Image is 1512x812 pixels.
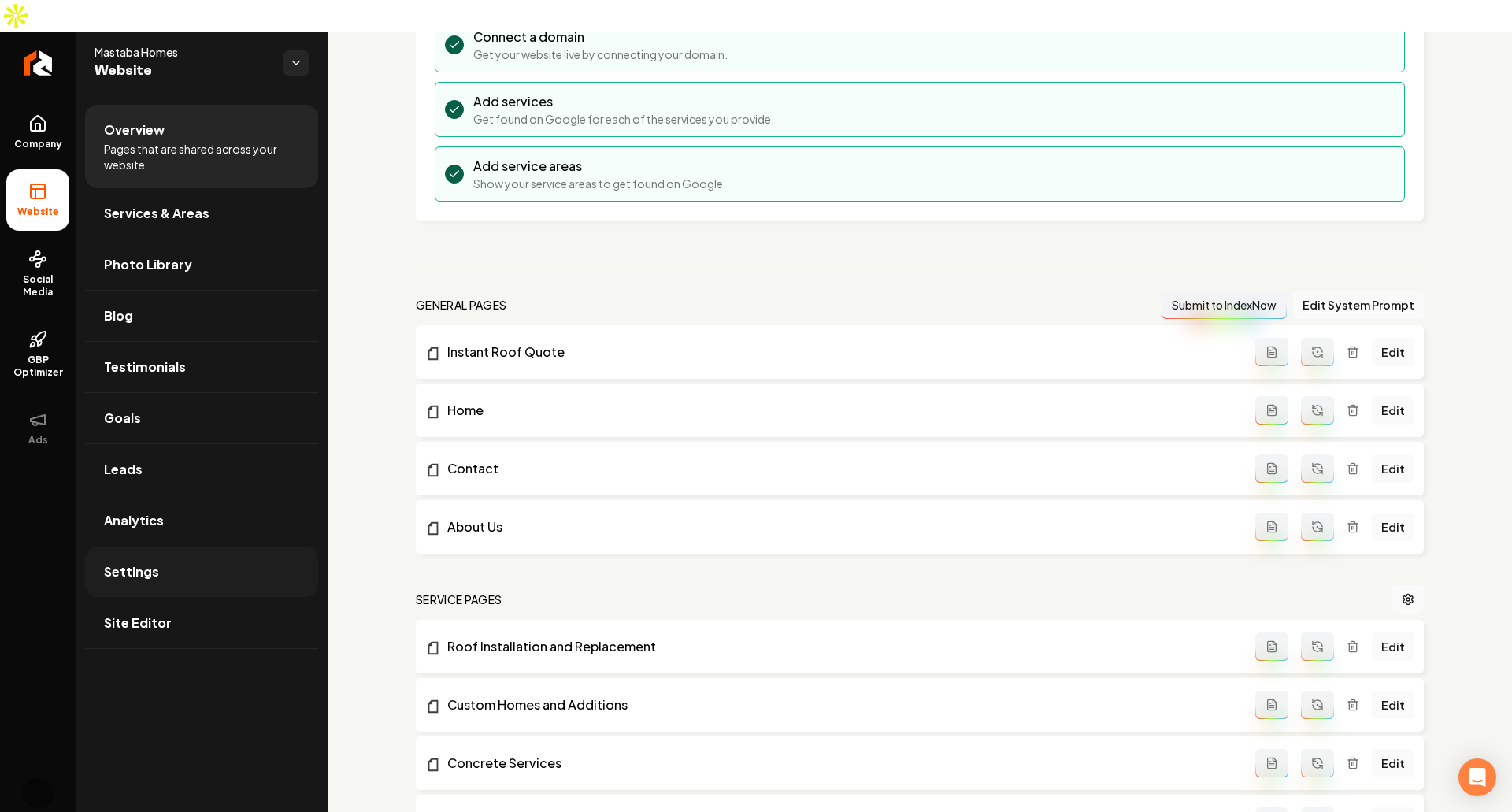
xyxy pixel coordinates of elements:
span: Website [11,206,65,218]
button: Add admin page prompt [1255,338,1288,366]
span: Website [94,60,271,82]
a: Photo Library [85,239,318,290]
img: Sagar Soni [22,777,54,809]
h3: Add services [473,92,774,111]
h3: Connect a domain [473,28,728,46]
button: Submit to IndexNow [1162,291,1287,319]
span: Pages that are shared across your website. [104,141,299,172]
span: Ads [22,434,54,447]
a: Settings [85,547,318,597]
p: Show your service areas to get found on Google. [473,176,726,191]
a: Site Editor [85,598,318,648]
span: Analytics [104,511,164,530]
button: Edit System Prompt [1293,291,1424,319]
span: Social Media [6,273,69,298]
a: Edit [1372,513,1414,541]
a: Contact [425,459,1255,478]
a: Company [6,102,69,163]
a: Edit [1372,691,1414,719]
span: Services & Areas [104,204,209,223]
a: Concrete Services [425,754,1255,773]
button: Open user button [22,777,54,809]
a: GBP Optimizer [6,317,69,391]
p: Get your website live by connecting your domain. [473,46,728,62]
button: Add admin page prompt [1255,513,1288,541]
a: Edit [1372,632,1414,661]
span: GBP Optimizer [6,354,69,379]
h2: general pages [416,297,507,313]
span: Photo Library [104,255,192,274]
span: Mastaba Homes [94,44,271,60]
button: Add admin page prompt [1255,632,1288,661]
span: Blog [104,306,133,325]
h3: Add service areas [473,157,726,176]
span: Site Editor [104,614,172,632]
a: About Us [425,517,1255,536]
span: Testimonials [104,358,186,376]
a: Custom Homes and Additions [425,695,1255,714]
a: Leads [85,444,318,495]
a: Roof Installation and Replacement [425,637,1255,656]
a: Home [425,401,1255,420]
span: Company [8,138,69,150]
a: Edit [1372,454,1414,483]
button: Add admin page prompt [1255,396,1288,425]
a: Edit [1372,749,1414,777]
span: Goals [104,409,141,428]
a: Social Media [6,237,69,311]
button: Add admin page prompt [1255,691,1288,719]
button: Add admin page prompt [1255,749,1288,777]
a: Blog [85,291,318,341]
span: Overview [104,121,165,139]
button: Ads [6,398,69,459]
span: Leads [104,460,143,479]
a: Services & Areas [85,188,318,239]
img: Rebolt Logo [24,50,53,76]
a: Goals [85,393,318,443]
a: Edit [1372,338,1414,366]
h2: Service Pages [416,591,502,607]
span: Settings [104,562,159,581]
a: Testimonials [85,342,318,392]
div: Open Intercom Messenger [1458,758,1496,796]
a: Edit [1372,396,1414,425]
a: Analytics [85,495,318,546]
button: Add admin page prompt [1255,454,1288,483]
p: Get found on Google for each of the services you provide. [473,111,774,127]
a: Instant Roof Quote [425,343,1255,362]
